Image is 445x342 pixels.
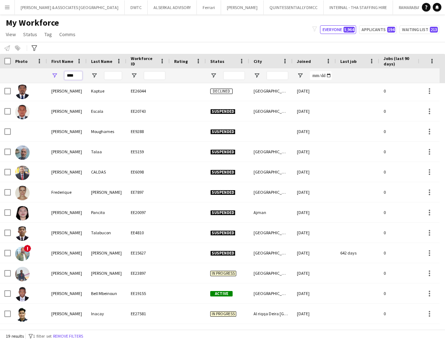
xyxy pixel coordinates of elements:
button: DWTC [125,0,148,14]
div: [GEOGRAPHIC_DATA] [249,263,293,283]
button: Open Filter Menu [254,72,260,79]
div: EE5159 [126,142,170,162]
div: [PERSON_NAME] [47,243,87,263]
span: Suspended [210,190,236,195]
div: [PERSON_NAME] [87,182,126,202]
input: Last Name Filter Input [104,71,122,80]
span: Suspended [210,129,236,134]
div: [PERSON_NAME] [47,223,87,243]
div: [GEOGRAPHIC_DATA] [249,283,293,303]
div: EE20097 [126,202,170,222]
img: Fredeswinda Pancito [15,206,30,221]
img: Fredlyn Talabucon [15,226,30,241]
div: [GEOGRAPHIC_DATA] [249,101,293,121]
div: EE9288 [126,121,170,141]
button: [PERSON_NAME] [221,0,264,14]
div: [GEOGRAPHIC_DATA] [249,142,293,162]
span: Rating [174,59,188,64]
span: Suspended [210,210,236,215]
div: 0 [379,304,426,324]
div: EE6098 [126,162,170,182]
div: [PERSON_NAME] [87,243,126,263]
div: [PERSON_NAME] [47,101,87,121]
div: Frederique [47,182,87,202]
span: Suspended [210,170,236,175]
div: 0 [379,182,426,202]
button: Open Filter Menu [131,72,137,79]
button: Applicants194 [359,25,397,34]
div: 0 [379,283,426,303]
div: EE7897 [126,182,170,202]
div: Kaptue [87,81,126,101]
button: [PERSON_NAME] & ASSOCIATES [GEOGRAPHIC_DATA] [15,0,125,14]
span: First Name [51,59,73,64]
input: Joined Filter Input [310,71,332,80]
div: [PERSON_NAME] [47,142,87,162]
span: ! [24,245,31,252]
span: 5,964 [344,27,355,33]
input: Status Filter Input [223,71,245,80]
span: Last Name [91,59,112,64]
img: Wilfredo Inacay [15,307,30,322]
input: City Filter Input [267,71,288,80]
div: Talaa [87,142,126,162]
span: Suspended [210,251,236,256]
button: Open Filter Menu [51,72,58,79]
div: Pancito [87,202,126,222]
img: FREDERICO CALDAS [15,166,30,180]
img: Frederique Maurell [15,186,30,200]
div: [GEOGRAPHIC_DATA] [249,182,293,202]
div: EE23897 [126,263,170,283]
div: [PERSON_NAME] [47,263,87,283]
div: [DATE] [293,202,336,222]
div: [DATE] [293,243,336,263]
button: Open Filter Menu [297,72,303,79]
div: [DATE] [293,263,336,283]
span: Comms [59,31,75,38]
span: 213 [430,27,438,33]
img: Freddy Brandon Kaptue [15,85,30,99]
div: Inacay [87,304,126,324]
a: Status [20,30,40,39]
div: EE20743 [126,101,170,121]
span: Suspended [210,230,236,236]
span: My Workforce [6,17,59,28]
div: [PERSON_NAME] [47,81,87,101]
div: [DATE] [293,182,336,202]
div: Bell Mbeinoun [87,283,126,303]
div: [PERSON_NAME] [47,202,87,222]
div: 0 [379,162,426,182]
button: QUINTESSENTIALLY DMCC [264,0,324,14]
img: Frederic Escala [15,105,30,119]
span: Status [210,59,224,64]
div: Al riqqa Deira [GEOGRAPHIC_DATA] [249,304,293,324]
div: Ajman [249,202,293,222]
input: First Name Filter Input [64,71,82,80]
span: Declined [210,89,233,94]
div: EE19155 [126,283,170,303]
img: Manfred Bell Mbeinoun [15,287,30,302]
div: [DATE] [293,283,336,303]
div: 0 [379,223,426,243]
div: [GEOGRAPHIC_DATA] [249,243,293,263]
button: RAMARABIA [393,0,426,14]
div: [PERSON_NAME] [47,121,87,141]
a: Tag [42,30,55,39]
span: Status [23,31,37,38]
div: 642 days [336,243,379,263]
span: Suspended [210,149,236,155]
img: Fredrick Makhlouf [15,247,30,261]
div: [DATE] [293,162,336,182]
button: Everyone5,964 [320,25,356,34]
span: View [6,31,16,38]
span: Joined [297,59,311,64]
span: 1 filter set [33,333,52,339]
div: [DATE] [293,304,336,324]
div: Talabucon [87,223,126,243]
div: [PERSON_NAME] [47,304,87,324]
span: Last job [340,59,357,64]
div: EE4810 [126,223,170,243]
div: Escala [87,101,126,121]
div: 0 [379,101,426,121]
div: [GEOGRAPHIC_DATA] [249,162,293,182]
